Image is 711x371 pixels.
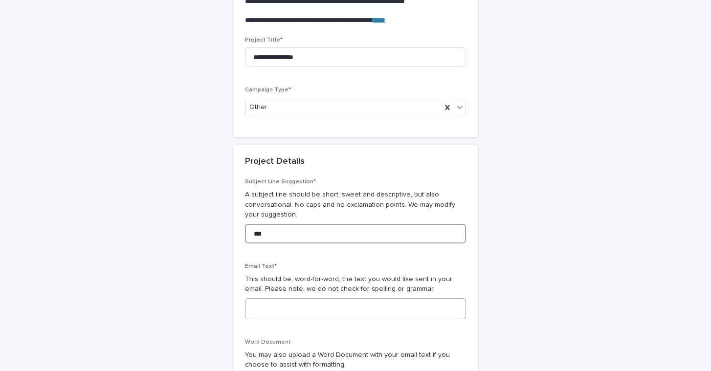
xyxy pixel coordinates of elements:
[245,156,305,167] h2: Project Details
[245,179,316,185] span: Subject Line Suggestion
[249,102,267,112] span: Other
[245,190,466,220] p: A subject line should be short, sweet and descriptive, but also conversational. No caps and no ex...
[245,339,291,345] span: Word Document
[245,274,466,295] p: This should be, word-for-word, the text you would like sent in your email. Please note, we do not...
[245,37,283,43] span: Project Title
[245,350,466,371] p: You may also upload a Word Document with your email text if you choose to assist with formatting.
[245,263,277,269] span: Email Text
[245,87,291,93] span: Campaign Type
